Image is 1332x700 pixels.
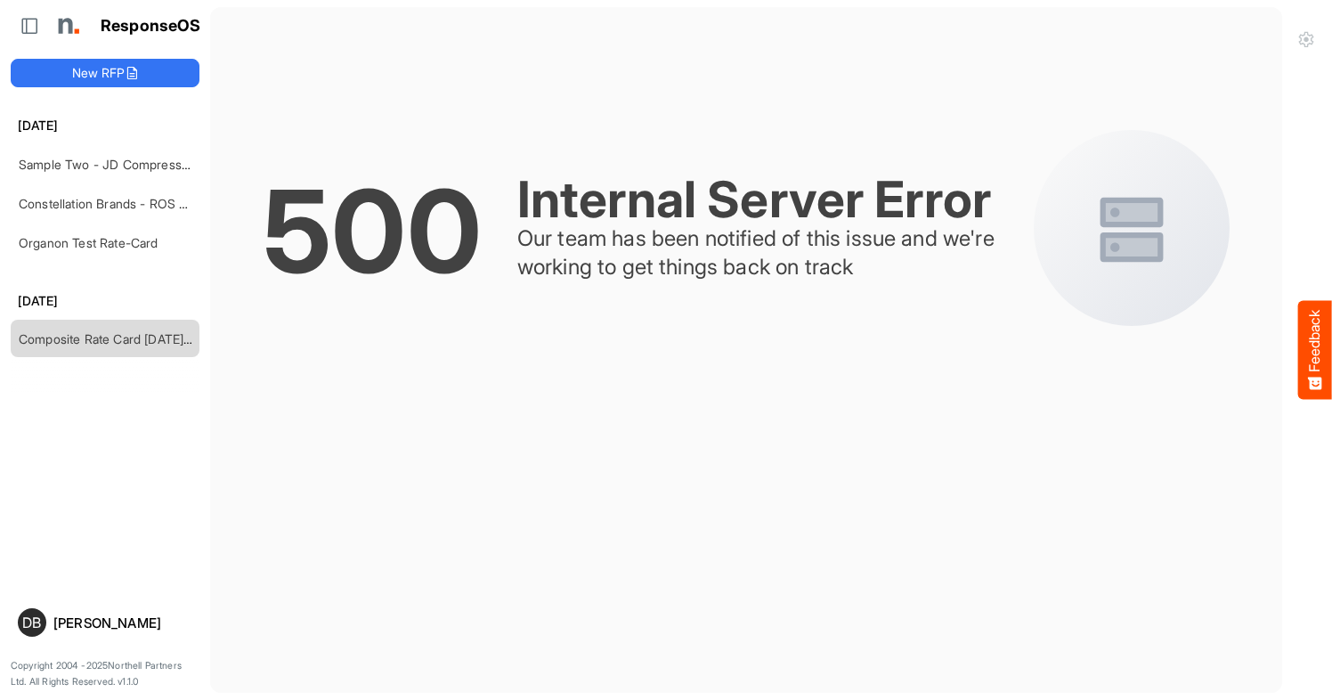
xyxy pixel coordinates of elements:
[19,235,158,250] a: Organon Test Rate-Card
[263,180,481,283] div: 500
[49,8,85,44] img: Northell
[11,116,199,135] h6: [DATE]
[53,616,192,630] div: [PERSON_NAME]
[517,175,1016,224] div: Internal Server Error
[517,224,1016,281] div: Our team has been notified of this issue and we're working to get things back on track
[11,59,199,87] button: New RFP
[11,291,199,311] h6: [DATE]
[19,331,230,346] a: Composite Rate Card [DATE]_smaller
[11,658,199,689] p: Copyright 2004 - 2025 Northell Partners Ltd. All Rights Reserved. v 1.1.0
[19,196,214,211] a: Constellation Brands - ROS prices
[101,17,201,36] h1: ResponseOS
[22,615,41,630] span: DB
[19,157,207,172] a: Sample Two - JD Compressed 2
[1298,301,1332,400] button: Feedback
